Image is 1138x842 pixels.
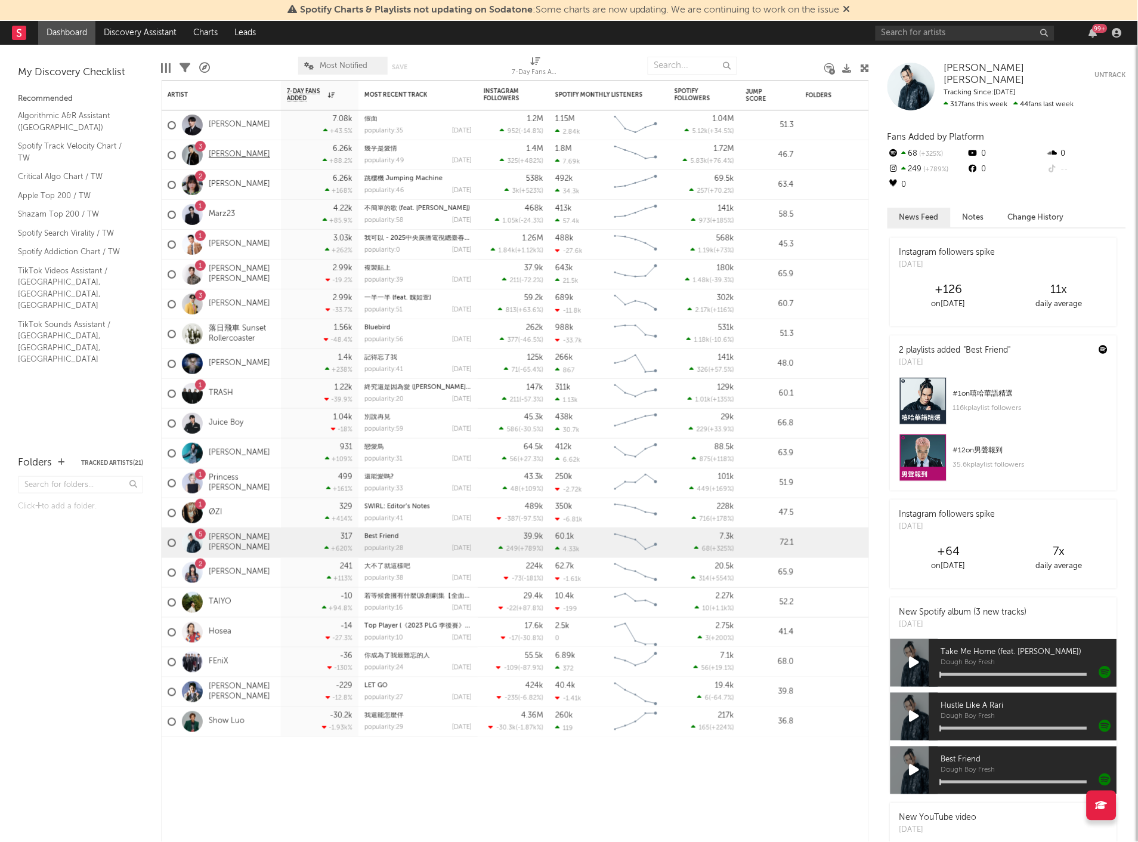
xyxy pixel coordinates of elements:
span: -10.6 % [712,337,732,344]
div: 45.3k [524,414,543,421]
div: 46.7 [746,148,794,162]
div: +238 % [325,366,352,374]
div: 1.04M [713,115,734,123]
span: +482 % [520,158,542,165]
a: Juice Boy [209,418,243,428]
svg: Chart title [609,319,663,349]
span: -65.4 % [520,367,542,374]
div: 147k [527,384,543,391]
a: 我可以 - 2025中央廣播電視總臺春節聯歡晚會Live [364,235,510,242]
a: 戀愛鳥 [364,444,384,451]
span: 1.18k [694,337,710,344]
input: Search for artists [876,26,1054,41]
a: [PERSON_NAME] [PERSON_NAME] [209,264,275,285]
div: +85.9 % [323,217,352,224]
span: -39.3 % [712,277,732,284]
span: 71 [512,367,518,374]
span: -46.5 % [520,337,542,344]
div: 37.9k [524,264,543,272]
span: 5.12k [692,128,708,135]
div: -27.6k [555,247,583,255]
div: ( ) [505,187,543,195]
a: Dashboard [38,21,95,45]
span: +34.5 % [710,128,732,135]
a: 複製貼上 [364,265,391,272]
div: Filters [180,51,190,85]
div: 別說再見 [364,414,472,421]
div: popularity: 56 [364,337,404,343]
svg: Chart title [609,170,663,200]
span: 586 [507,427,519,433]
div: ( ) [691,217,734,224]
input: Search for folders... [18,476,143,494]
div: 11 x [1004,283,1114,297]
span: +76.4 % [709,158,732,165]
span: 952 [508,128,519,135]
div: 4.22k [333,205,352,212]
span: 317 fans this week [944,101,1008,108]
span: -57.3 % [521,397,542,403]
div: [DATE] [452,307,472,313]
div: 60.1 [746,387,794,401]
a: Hosea [209,627,231,637]
div: 6.26k [333,175,352,183]
a: Show Luo [209,717,245,727]
div: -48.4 % [324,336,352,344]
div: 1.13k [555,396,578,404]
div: 1.4k [338,354,352,362]
div: 60.7 [746,297,794,311]
a: TikTok Videos Assistant / [GEOGRAPHIC_DATA], [GEOGRAPHIC_DATA], [GEOGRAPHIC_DATA] [18,264,131,312]
span: +185 % [712,218,732,224]
div: -39.9 % [324,396,352,403]
a: TRASH [209,388,233,399]
div: 1.2M [527,115,543,123]
div: 29k [721,414,734,421]
span: 3k [512,188,519,195]
div: 65.9 [746,267,794,282]
div: 記得忘了我 [364,354,472,361]
div: 689k [555,294,574,302]
div: 531k [718,324,734,332]
span: 377 [508,337,518,344]
div: ( ) [502,276,543,284]
div: Spotify Monthly Listeners [555,91,645,98]
div: popularity: 49 [364,158,404,164]
div: Bluebird [364,325,472,331]
a: 終究還是因為愛 ([PERSON_NAME], G5SH REMIX) [Live] [364,384,527,391]
div: [DATE] [452,187,472,194]
a: 一半一半 (feat. 魏如萱) [364,295,431,301]
a: 不簡單的歌 (feat. [PERSON_NAME]) [364,205,470,212]
a: Best Friend [364,533,399,540]
div: ( ) [495,217,543,224]
a: [PERSON_NAME] [209,120,270,130]
span: 5.83k [691,158,707,165]
div: [DATE] [452,128,472,134]
a: "Best Friend" [964,346,1011,354]
span: Tracking Since: [DATE] [944,89,1016,96]
div: ( ) [685,276,734,284]
a: Algorithmic A&R Assistant ([GEOGRAPHIC_DATA]) [18,109,131,134]
div: 492k [555,175,573,183]
a: [PERSON_NAME] [209,180,270,190]
div: 一半一半 (feat. 魏如萱) [364,295,472,301]
div: 51.3 [746,327,794,341]
div: Recommended [18,92,143,106]
div: ( ) [499,425,543,433]
div: 59.2k [524,294,543,302]
span: +1.12k % [517,248,542,254]
a: ØZI [209,508,222,518]
button: Untrack [1095,63,1126,87]
div: Instagram followers spike [899,246,995,259]
a: 落日飛車 Sunset Rollercoaster [209,324,275,344]
a: 大不了就這樣吧 [364,563,410,570]
div: 1.04k [333,414,352,421]
a: 還能愛嗎? [364,474,394,480]
div: 568k [716,235,734,242]
a: Shazam Top 200 / TW [18,208,131,221]
div: ( ) [689,425,734,433]
div: popularity: 39 [364,277,404,283]
div: 0 [967,162,1046,177]
div: -33.7k [555,337,582,344]
div: 58.5 [746,208,794,222]
div: popularity: 20 [364,396,404,403]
